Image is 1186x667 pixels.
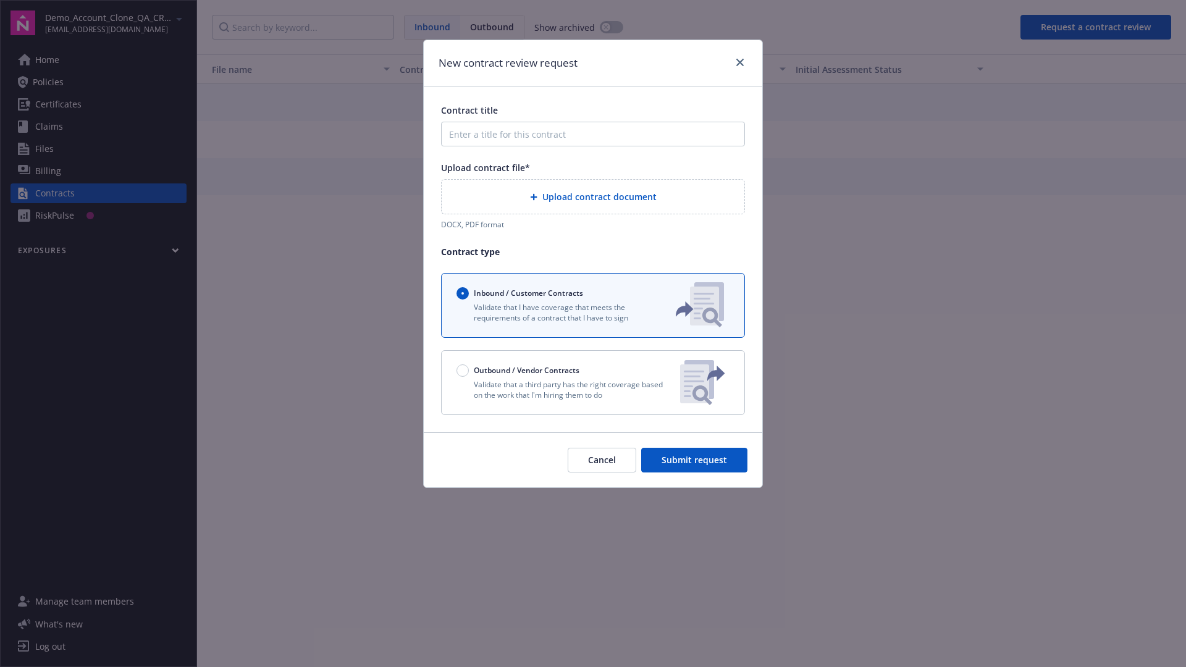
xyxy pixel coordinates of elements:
[542,190,657,203] span: Upload contract document
[441,219,745,230] div: DOCX, PDF format
[441,273,745,338] button: Inbound / Customer ContractsValidate that I have coverage that meets the requirements of a contra...
[456,302,655,323] p: Validate that I have coverage that meets the requirements of a contract that I have to sign
[662,454,727,466] span: Submit request
[441,350,745,415] button: Outbound / Vendor ContractsValidate that a third party has the right coverage based on the work t...
[588,454,616,466] span: Cancel
[441,245,745,258] p: Contract type
[441,162,530,174] span: Upload contract file*
[441,179,745,214] div: Upload contract document
[568,448,636,472] button: Cancel
[439,55,578,71] h1: New contract review request
[641,448,747,472] button: Submit request
[456,287,469,300] input: Inbound / Customer Contracts
[456,364,469,377] input: Outbound / Vendor Contracts
[474,365,579,375] span: Outbound / Vendor Contracts
[441,122,745,146] input: Enter a title for this contract
[456,379,670,400] p: Validate that a third party has the right coverage based on the work that I'm hiring them to do
[441,104,498,116] span: Contract title
[474,288,583,298] span: Inbound / Customer Contracts
[733,55,747,70] a: close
